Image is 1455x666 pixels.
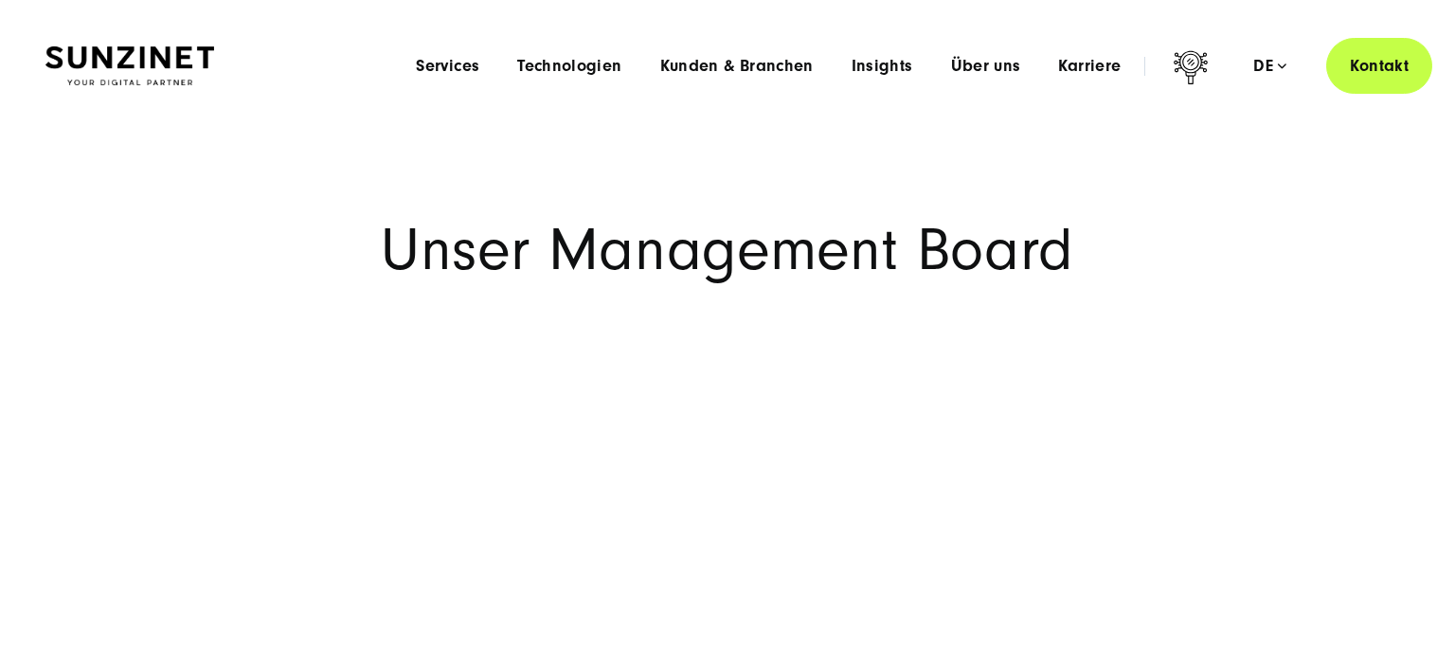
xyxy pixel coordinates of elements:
a: Services [416,57,479,76]
div: de [1253,57,1286,76]
a: Technologien [517,57,621,76]
a: Insights [852,57,913,76]
a: Über uns [951,57,1021,76]
h1: Unser Management Board [45,222,1410,279]
img: SUNZINET Full Service Digital Agentur [45,46,214,86]
a: Karriere [1058,57,1121,76]
a: Kunden & Branchen [660,57,814,76]
a: Kontakt [1326,38,1432,94]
